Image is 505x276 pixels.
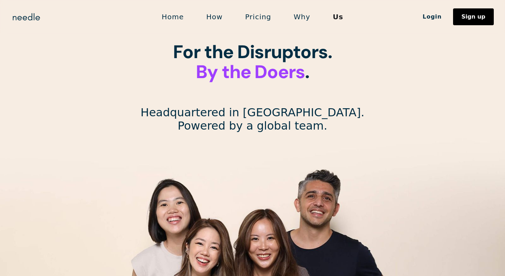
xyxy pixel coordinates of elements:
a: Why [283,9,321,24]
p: Headquartered in [GEOGRAPHIC_DATA]. Powered by a global team. [141,106,365,133]
a: Us [321,9,354,24]
a: Sign up [453,8,494,25]
a: Login [411,11,453,23]
a: Pricing [234,9,282,24]
a: Home [151,9,195,24]
div: Sign up [461,14,485,20]
a: How [195,9,234,24]
h1: For the Disruptors. ‍ . ‍ [173,42,332,102]
span: By the Doers [196,60,305,84]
